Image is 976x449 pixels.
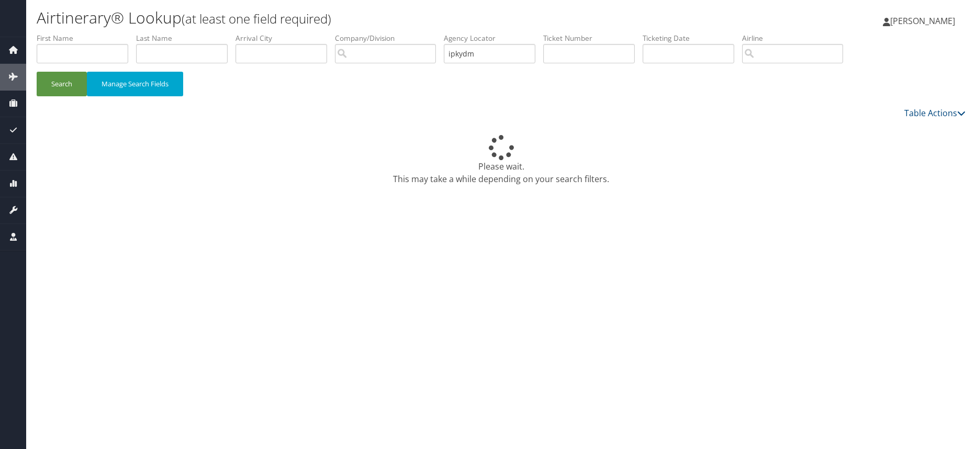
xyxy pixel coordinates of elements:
[182,10,331,27] small: (at least one field required)
[643,33,742,43] label: Ticketing Date
[136,33,235,43] label: Last Name
[335,33,444,43] label: Company/Division
[444,33,543,43] label: Agency Locator
[37,135,966,185] div: Please wait. This may take a while depending on your search filters.
[37,33,136,43] label: First Name
[543,33,643,43] label: Ticket Number
[904,107,966,119] a: Table Actions
[883,5,966,37] a: [PERSON_NAME]
[235,33,335,43] label: Arrival City
[742,33,851,43] label: Airline
[37,7,656,29] h1: Airtinerary® Lookup
[890,15,955,27] span: [PERSON_NAME]
[87,72,183,96] button: Manage Search Fields
[37,72,87,96] button: Search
